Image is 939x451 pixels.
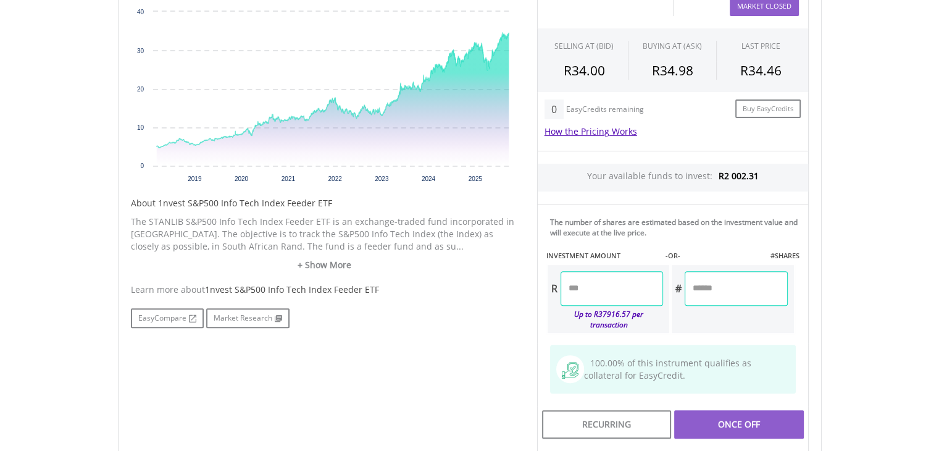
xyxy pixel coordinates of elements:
svg: Interactive chart [131,6,519,191]
span: R34.98 [651,62,693,79]
div: 0 [545,99,564,119]
img: collateral-qualifying-green.svg [562,362,578,379]
div: R [548,271,561,306]
text: 2020 [234,175,248,182]
div: Learn more about [131,284,519,296]
div: Your available funds to invest: [538,164,808,192]
span: R34.46 [740,62,782,79]
label: #SHARES [770,251,799,261]
text: 2024 [421,175,435,182]
text: 2023 [375,175,389,182]
div: Once Off [674,410,803,439]
div: SELLING AT (BID) [554,41,614,51]
div: # [672,271,685,306]
text: 40 [136,9,144,15]
div: The number of shares are estimated based on the investment value and will execute at the live price. [550,217,803,238]
div: Recurring [542,410,671,439]
span: R2 002.31 [719,170,759,182]
a: Market Research [206,308,290,328]
label: INVESTMENT AMOUNT [546,251,620,261]
text: 0 [140,162,144,169]
text: 2021 [281,175,295,182]
span: BUYING AT (ASK) [643,41,702,51]
label: -OR- [665,251,680,261]
div: EasyCredits remaining [566,105,644,116]
span: 100.00% of this instrument qualifies as collateral for EasyCredit. [584,357,751,381]
span: R34.00 [564,62,605,79]
text: 2019 [188,175,202,182]
text: 2025 [468,175,482,182]
h5: About 1nvest S&P500 Info Tech Index Feeder ETF [131,197,519,209]
p: The STANLIB S&P500 Info Tech Index Feeder ETF is an exchange-traded fund incorporated in [GEOGRAP... [131,216,519,253]
text: 10 [136,124,144,131]
a: + Show More [131,259,519,271]
a: Buy EasyCredits [735,99,801,119]
a: EasyCompare [131,308,204,328]
div: Up to R37916.57 per transaction [548,306,664,333]
a: How the Pricing Works [545,125,637,137]
div: LAST PRICE [741,41,780,51]
text: 2022 [328,175,342,182]
text: 20 [136,86,144,93]
text: 30 [136,48,144,54]
span: 1nvest S&P500 Info Tech Index Feeder ETF [205,284,379,295]
div: Chart. Highcharts interactive chart. [131,6,519,191]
